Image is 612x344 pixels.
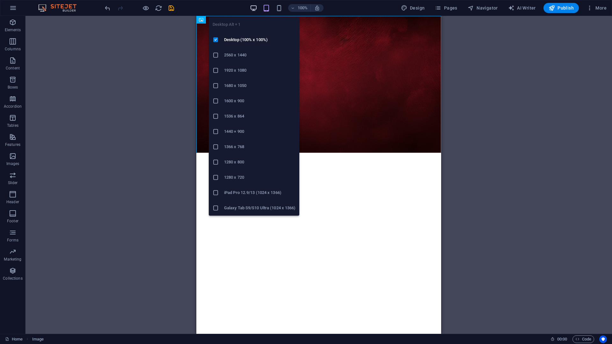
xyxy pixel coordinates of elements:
button: More [584,3,609,13]
h6: Galaxy Tab S9/S10 Ultra (1024 x 1366) [224,204,295,212]
h6: 1280 x 720 [224,174,295,181]
h6: 1680 x 1050 [224,82,295,90]
h6: Desktop (100% x 100%) [224,36,295,44]
p: Columns [5,47,21,52]
p: Collections [3,276,22,281]
button: Code [572,335,594,343]
h6: 1440 × 900 [224,128,295,135]
h6: 1366 x 768 [224,143,295,151]
span: AI Writer [508,5,536,11]
p: Header [6,199,19,204]
p: Accordion [4,104,22,109]
p: Content [6,66,20,71]
nav: breadcrumb [32,335,44,343]
button: Publish [543,3,579,13]
span: 00 00 [557,335,567,343]
span: Code [575,335,591,343]
p: Elements [5,27,21,32]
button: Usercentrics [599,335,607,343]
i: Reload page [155,4,162,12]
a: Click to cancel selection. Double-click to open Pages [5,335,23,343]
p: Forms [7,238,18,243]
h6: 1280 x 800 [224,158,295,166]
i: Save (Ctrl+S) [168,4,175,12]
i: On resize automatically adjust zoom level to fit chosen device. [314,5,320,11]
span: : [562,337,563,341]
button: Pages [432,3,460,13]
button: undo [104,4,111,12]
span: Publish [549,5,574,11]
span: Pages [435,5,457,11]
p: Features [5,142,20,147]
button: Design [398,3,427,13]
p: Images [6,161,19,166]
p: Slider [8,180,18,185]
h6: 1536 x 864 [224,112,295,120]
p: Marketing [4,257,21,262]
span: Navigator [468,5,498,11]
h6: 100% [298,4,308,12]
button: save [167,4,175,12]
button: Navigator [465,3,500,13]
h6: iPad Pro 12.9/13 (1024 x 1366) [224,189,295,197]
span: Click to select. Double-click to edit [32,335,44,343]
p: Footer [7,219,18,224]
button: Click here to leave preview mode and continue editing [142,4,149,12]
button: 100% [288,4,311,12]
span: More [586,5,607,11]
button: reload [155,4,162,12]
p: Boxes [8,85,18,90]
h6: 1920 x 1080 [224,67,295,74]
i: Undo: Change image (Ctrl+Z) [104,4,111,12]
h6: 1600 x 900 [224,97,295,105]
button: AI Writer [506,3,538,13]
span: Design [401,5,425,11]
p: Tables [7,123,18,128]
h6: 2560 x 1440 [224,51,295,59]
img: Editor Logo [37,4,84,12]
h6: Session time [550,335,567,343]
